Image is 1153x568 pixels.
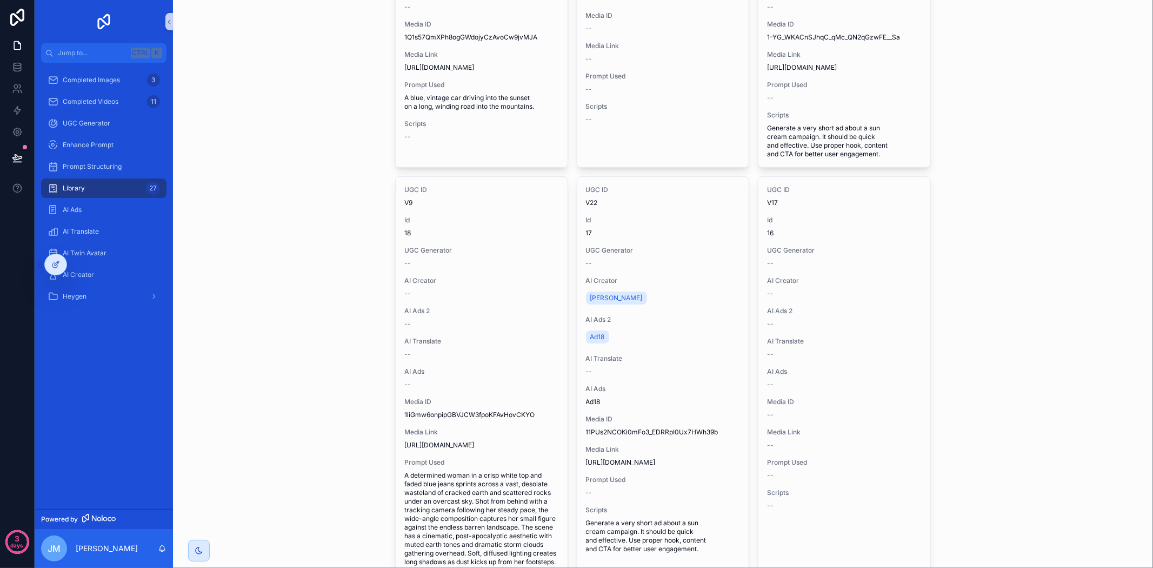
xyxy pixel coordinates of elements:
[767,501,774,510] span: --
[590,294,643,302] span: [PERSON_NAME]
[767,367,922,376] span: AI Ads
[586,216,741,224] span: Id
[404,216,559,224] span: Id
[767,441,774,450] span: --
[404,441,559,450] span: [URL][DOMAIN_NAME]
[586,24,592,33] span: --
[767,111,922,120] span: Scripts
[404,428,559,437] span: Media Link
[404,63,559,72] span: [URL][DOMAIN_NAME]
[35,509,173,529] a: Powered by
[586,246,741,255] span: UGC Generator
[63,97,118,106] span: Completed Videos
[404,350,411,359] span: --
[404,50,559,59] span: Media Link
[586,398,741,406] span: Ad18
[767,307,922,315] span: AI Ads 2
[63,270,94,279] span: AI Creator
[63,206,82,214] span: AI Ads
[35,63,173,320] div: scrollable content
[767,81,922,89] span: Prompt Used
[147,95,160,108] div: 11
[404,398,559,406] span: Media ID
[767,380,774,389] span: --
[146,182,160,195] div: 27
[586,506,741,514] span: Scripts
[767,229,922,237] span: 16
[586,519,741,553] span: Generate a very short ad about a sun cream campaign. It should be quick and effective. Use proper...
[404,186,559,194] span: UGC ID
[586,354,741,363] span: AI Translate
[404,120,559,128] span: Scripts
[404,81,559,89] span: Prompt Used
[41,179,166,198] a: Library27
[41,515,78,524] span: Powered by
[404,458,559,467] span: Prompt Used
[41,70,166,90] a: Completed Images3
[586,385,741,393] span: AI Ads
[586,315,741,324] span: AI Ads 2
[590,333,605,341] span: Ad18
[63,227,99,236] span: AI Translate
[767,124,922,158] span: Generate a very short ad about a sun cream campaign. It should be quick and effective. Use proper...
[767,186,922,194] span: UGC ID
[41,157,166,176] a: Prompt Structuring
[63,184,85,193] span: Library
[767,428,922,437] span: Media Link
[586,229,741,237] span: 17
[63,162,122,171] span: Prompt Structuring
[41,135,166,155] a: Enhance Prompt
[404,20,559,29] span: Media ID
[404,289,411,298] span: --
[767,411,774,419] span: --
[404,94,559,111] span: A blue, vintage car driving into the sunset on a long, winding road into the mountains.
[767,94,774,102] span: --
[767,398,922,406] span: Media ID
[41,43,166,63] button: Jump to...CtrlK
[152,49,161,57] span: K
[41,265,166,285] a: AI Creator
[76,543,138,554] p: [PERSON_NAME]
[767,488,922,497] span: Scripts
[767,320,774,328] span: --
[404,337,559,346] span: AI Translate
[404,276,559,285] span: AI Creator
[586,115,592,124] span: --
[147,74,160,87] div: 3
[586,445,741,454] span: Media Link
[404,3,411,11] span: --
[63,119,110,128] span: UGC Generator
[41,92,166,111] a: Completed Videos11
[586,55,592,63] span: --
[586,259,592,268] span: --
[767,216,922,224] span: Id
[586,331,609,344] a: Ad18
[586,85,592,94] span: --
[41,114,166,133] a: UGC Generator
[586,11,741,20] span: Media ID
[404,133,411,141] span: --
[11,538,24,553] p: days
[63,76,120,84] span: Completed Images
[404,411,559,419] span: 1liGmw6onpipGBVJCW3fpoKFAvHovCKYO
[586,488,592,497] span: --
[404,307,559,315] span: AI Ads 2
[586,276,741,285] span: AI Creator
[586,475,741,484] span: Prompt Used
[767,458,922,467] span: Prompt Used
[586,199,741,207] span: V22
[767,276,922,285] span: AI Creator
[586,72,741,81] span: Prompt Used
[63,249,106,257] span: AI Twin Avatar
[404,259,411,268] span: --
[63,141,114,149] span: Enhance Prompt
[767,3,774,11] span: --
[48,542,61,555] span: JM
[58,49,126,57] span: Jump to...
[586,186,741,194] span: UGC ID
[63,292,86,301] span: Heygen
[586,292,647,305] a: [PERSON_NAME]
[767,33,922,42] span: 1-YG_WKACnSJhqC_qMc_QN2qGzwFE__Sa
[767,289,774,298] span: --
[404,33,559,42] span: 1Q1s57QmXPh8ogGWdojyCzAvoCw9jvMJA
